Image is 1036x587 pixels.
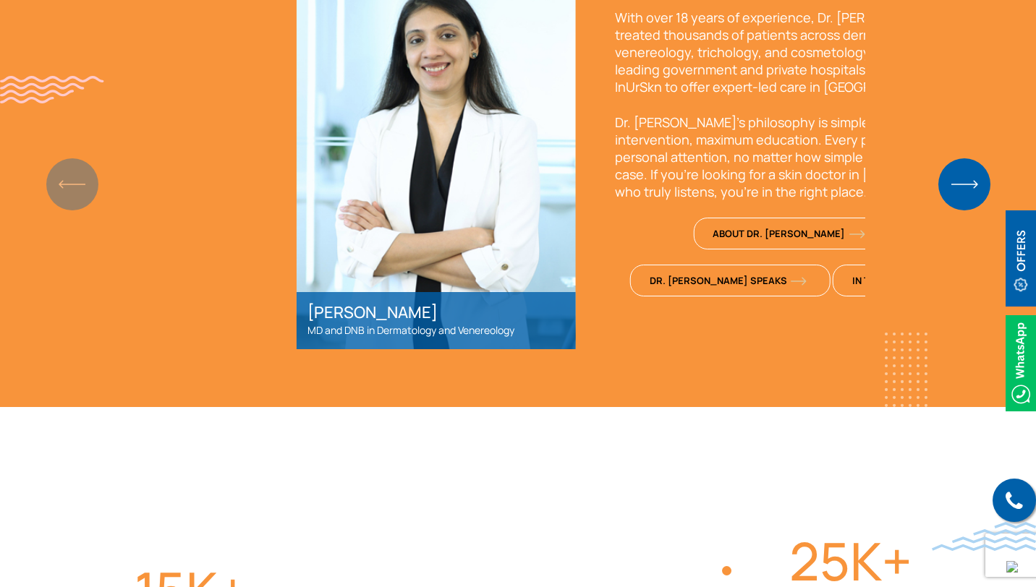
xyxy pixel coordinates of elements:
img: offerBt [1006,210,1036,307]
img: BlueNextArrow [938,158,990,210]
p: Dr. [PERSON_NAME]’s philosophy is simple — minimum intervention, maximum education. Every patient... [615,113,969,200]
img: whitedots [885,333,927,407]
a: In The Pressorange-arrow [833,265,954,296]
a: Whatsappicon [1006,354,1036,370]
a: Dr. [PERSON_NAME] Speaksorange-arrow [630,265,831,296]
img: bluewave [932,522,1036,551]
img: orange-arrow [791,277,807,286]
span: Dr. [PERSON_NAME] Speaks [650,274,807,287]
img: up-blue-arrow.svg [1006,561,1018,573]
div: Next slide [954,168,974,200]
img: orange-arrow [849,230,865,239]
p: MD and DNB in Dermatology and Venereology [307,322,565,339]
span: About Dr. [PERSON_NAME] [713,227,865,240]
p: With over 18 years of experience, Dr. [PERSON_NAME] has treated thousands of patients across derm... [615,9,969,95]
img: Whatsappicon [1006,315,1036,411]
h3: K+ [778,537,922,585]
a: About Dr. [PERSON_NAME]orange-arrow [693,218,888,249]
h2: [PERSON_NAME] [307,303,565,322]
span: In The Press [852,274,935,287]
